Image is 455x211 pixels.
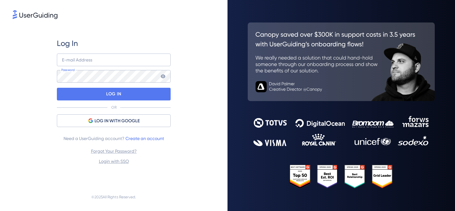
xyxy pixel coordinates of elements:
[91,193,136,201] span: © 2025 All Rights Reserved.
[91,149,137,154] a: Forgot Your Password?
[290,165,393,188] img: 25303e33045975176eb484905ab012ff.svg
[125,136,164,141] a: Create an account
[13,10,58,19] img: 8faab4ba6bc7696a72372aa768b0286c.svg
[64,135,164,142] span: Need a UserGuiding account?
[94,117,140,125] span: LOG IN WITH GOOGLE
[106,89,121,99] p: LOG IN
[57,54,171,66] input: example@company.com
[57,38,78,48] span: Log In
[111,105,117,110] p: OR
[253,116,429,146] img: 9302ce2ac39453076f5bc0f2f2ca889b.svg
[248,22,435,101] img: 26c0aa7c25a843aed4baddd2b5e0fa68.svg
[99,159,129,164] a: Login with SSO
